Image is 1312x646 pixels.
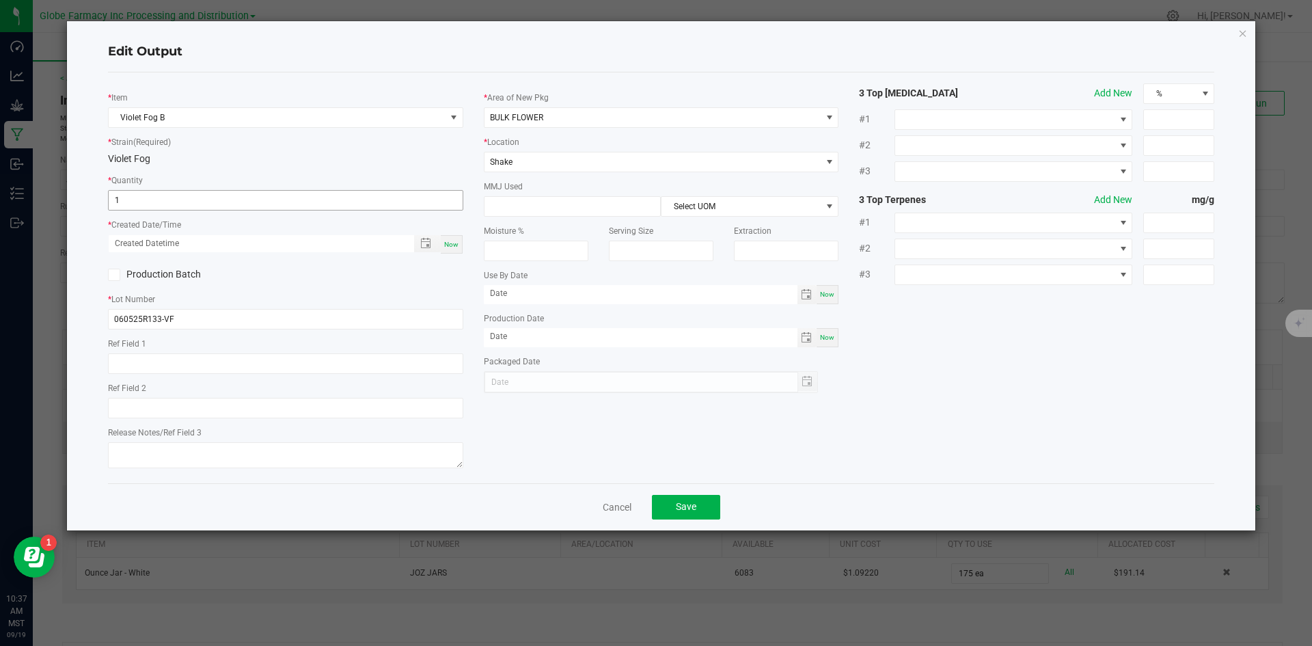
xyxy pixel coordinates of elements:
[676,501,696,512] span: Save
[859,193,1001,207] strong: 3 Top Terpenes
[487,92,549,104] label: Area of New Pkg
[652,495,720,520] button: Save
[894,109,1132,130] span: NO DATA FOUND
[490,113,543,122] span: BULK FLOWER
[894,239,1132,259] span: NO DATA FOUND
[108,382,146,394] label: Ref Field 2
[661,197,821,216] span: Select UOM
[1143,193,1214,207] strong: mg/g
[484,269,528,282] label: Use By Date
[484,285,797,302] input: Date
[859,164,894,178] span: #3
[859,86,1001,100] strong: 3 Top [MEDICAL_DATA]
[859,241,894,256] span: #2
[108,338,146,350] label: Ref Field 1
[109,108,446,127] span: Violet Fog B
[859,112,894,126] span: #1
[797,328,817,347] span: Toggle calendar
[797,285,817,304] span: Toggle calendar
[108,43,1215,61] h4: Edit Output
[108,153,150,164] span: Violet Fog
[444,241,459,248] span: Now
[109,235,400,252] input: Created Datetime
[859,267,894,282] span: #3
[111,219,181,231] label: Created Date/Time
[14,537,55,578] iframe: Resource center
[108,107,463,128] span: NO DATA FOUND
[111,174,143,187] label: Quantity
[111,293,155,306] label: Lot Number
[820,334,834,341] span: Now
[40,535,57,551] iframe: Resource center unread badge
[133,137,171,147] span: (Required)
[484,180,523,193] label: MMJ Used
[859,138,894,152] span: #2
[490,157,512,167] span: Shake
[1094,193,1132,207] button: Add New
[820,291,834,298] span: Now
[111,136,171,148] label: Strain
[894,161,1132,182] span: NO DATA FOUND
[484,355,540,368] label: Packaged Date
[108,427,202,439] label: Release Notes/Ref Field 3
[894,135,1132,156] span: NO DATA FOUND
[603,500,631,514] a: Cancel
[859,215,894,230] span: #1
[108,267,275,282] label: Production Batch
[734,225,771,237] label: Extraction
[111,92,128,104] label: Item
[487,136,519,148] label: Location
[894,213,1132,233] span: NO DATA FOUND
[484,328,797,345] input: Date
[609,225,653,237] label: Serving Size
[484,225,524,237] label: Moisture %
[894,265,1132,285] span: NO DATA FOUND
[414,235,441,252] span: Toggle popup
[1094,86,1132,100] button: Add New
[1144,84,1197,103] span: %
[484,312,544,325] label: Production Date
